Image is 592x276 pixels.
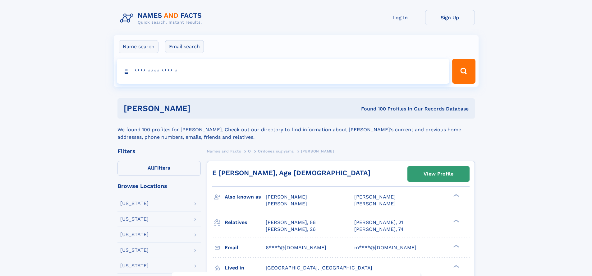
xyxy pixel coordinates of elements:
[119,40,158,53] label: Name search
[225,192,266,202] h3: Also known as
[266,219,316,226] a: [PERSON_NAME], 56
[354,219,403,226] a: [PERSON_NAME], 21
[375,10,425,25] a: Log In
[120,232,149,237] div: [US_STATE]
[117,183,201,189] div: Browse Locations
[212,169,370,177] a: E [PERSON_NAME], Age [DEMOGRAPHIC_DATA]
[452,59,475,84] button: Search Button
[117,10,207,27] img: Logo Names and Facts
[225,242,266,253] h3: Email
[452,264,459,268] div: ❯
[207,147,241,155] a: Names and Facts
[248,147,251,155] a: O
[276,105,469,112] div: Found 100 Profiles In Our Records Database
[266,201,307,207] span: [PERSON_NAME]
[124,105,276,112] h1: [PERSON_NAME]
[452,219,459,223] div: ❯
[120,248,149,253] div: [US_STATE]
[452,244,459,248] div: ❯
[117,59,450,84] input: search input
[266,194,307,200] span: [PERSON_NAME]
[266,265,372,271] span: [GEOGRAPHIC_DATA], [GEOGRAPHIC_DATA]
[266,226,316,233] a: [PERSON_NAME], 26
[225,263,266,273] h3: Lived in
[117,161,201,176] label: Filters
[354,201,396,207] span: [PERSON_NAME]
[258,147,294,155] a: Ordonez sugiyama
[225,217,266,228] h3: Relatives
[117,148,201,154] div: Filters
[425,10,475,25] a: Sign Up
[424,167,453,181] div: View Profile
[354,194,396,200] span: [PERSON_NAME]
[148,165,154,171] span: All
[120,217,149,222] div: [US_STATE]
[120,201,149,206] div: [US_STATE]
[258,149,294,153] span: Ordonez sugiyama
[354,226,404,233] a: [PERSON_NAME], 74
[248,149,251,153] span: O
[408,166,469,181] a: View Profile
[120,263,149,268] div: [US_STATE]
[117,119,475,141] div: We found 100 profiles for [PERSON_NAME]. Check out our directory to find information about [PERSO...
[165,40,204,53] label: Email search
[301,149,334,153] span: [PERSON_NAME]
[452,194,459,198] div: ❯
